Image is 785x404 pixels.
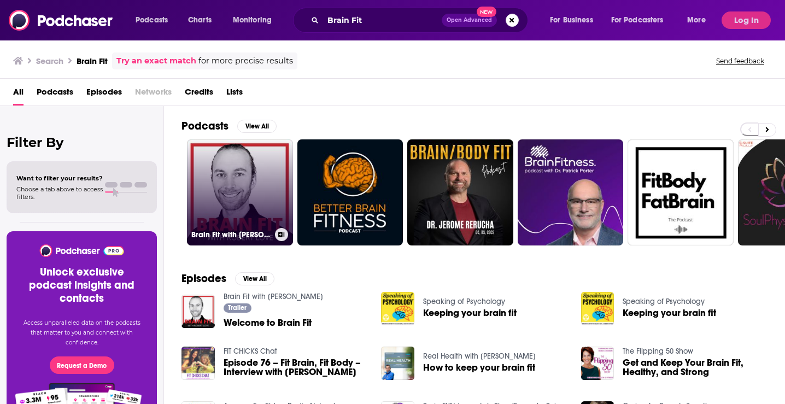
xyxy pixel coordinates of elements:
a: Real Health with Karl Henry [423,352,536,361]
button: View All [235,272,274,285]
span: For Podcasters [611,13,664,28]
h2: Episodes [181,272,226,285]
p: Access unparalleled data on the podcasts that matter to you and connect with confidence. [20,318,144,348]
button: open menu [128,11,182,29]
button: Log In [722,11,771,29]
img: Keeping your brain fit [381,292,414,325]
a: The Flipping 50 Show [623,347,693,356]
h2: Podcasts [181,119,229,133]
span: Open Advanced [447,17,492,23]
a: Speaking of Psychology [423,297,505,306]
span: Monitoring [233,13,272,28]
a: Brain Fit with [PERSON_NAME] [187,139,293,245]
h3: Brain Fit with [PERSON_NAME] [191,230,271,239]
span: Networks [135,83,172,106]
button: Request a Demo [50,356,114,374]
img: Get and Keep Your Brain Fit, Healthy, and Strong [581,347,614,380]
button: View All [237,120,277,133]
span: New [477,7,496,17]
a: Get and Keep Your Brain Fit, Healthy, and Strong [623,358,768,377]
h3: Search [36,56,63,66]
a: Keeping your brain fit [623,308,716,318]
img: Podchaser - Follow, Share and Rate Podcasts [9,10,114,31]
img: How to keep your brain fit [381,347,414,380]
button: Open AdvancedNew [442,14,497,27]
a: Brain Fit with Robert Love [224,292,323,301]
a: Episodes [86,83,122,106]
img: Welcome to Brain Fit [181,295,215,328]
a: Welcome to Brain Fit [224,318,312,327]
img: Podchaser - Follow, Share and Rate Podcasts [39,244,125,257]
span: For Business [550,13,593,28]
img: Episode 76 – Fit Brain, Fit Body – Interview with Jill Hewlett [181,347,215,380]
a: Podcasts [37,83,73,106]
a: Speaking of Psychology [623,297,705,306]
button: open menu [679,11,719,29]
a: Keeping your brain fit [423,308,517,318]
span: Episode 76 – Fit Brain, Fit Body – Interview with [PERSON_NAME] [224,358,368,377]
a: Credits [185,83,213,106]
span: Trailer [228,305,247,311]
button: Send feedback [713,56,768,66]
input: Search podcasts, credits, & more... [323,11,442,29]
button: open menu [225,11,286,29]
img: Keeping your brain fit [581,292,614,325]
span: Charts [188,13,212,28]
a: Charts [181,11,218,29]
h3: Brain Fit [77,56,108,66]
a: All [13,83,24,106]
a: Try an exact match [116,55,196,67]
span: Choose a tab above to access filters. [16,185,103,201]
span: Want to filter your results? [16,174,103,182]
span: More [687,13,706,28]
a: Lists [226,83,243,106]
h2: Filter By [7,134,157,150]
a: How to keep your brain fit [423,363,535,372]
span: Podcasts [136,13,168,28]
a: Episode 76 – Fit Brain, Fit Body – Interview with Jill Hewlett [224,358,368,377]
a: PodcastsView All [181,119,277,133]
a: EpisodesView All [181,272,274,285]
button: open menu [604,11,679,29]
span: for more precise results [198,55,293,67]
h3: Unlock exclusive podcast insights and contacts [20,266,144,305]
button: open menu [542,11,607,29]
div: Search podcasts, credits, & more... [303,8,538,33]
a: FIT CHICKS Chat [224,347,277,356]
